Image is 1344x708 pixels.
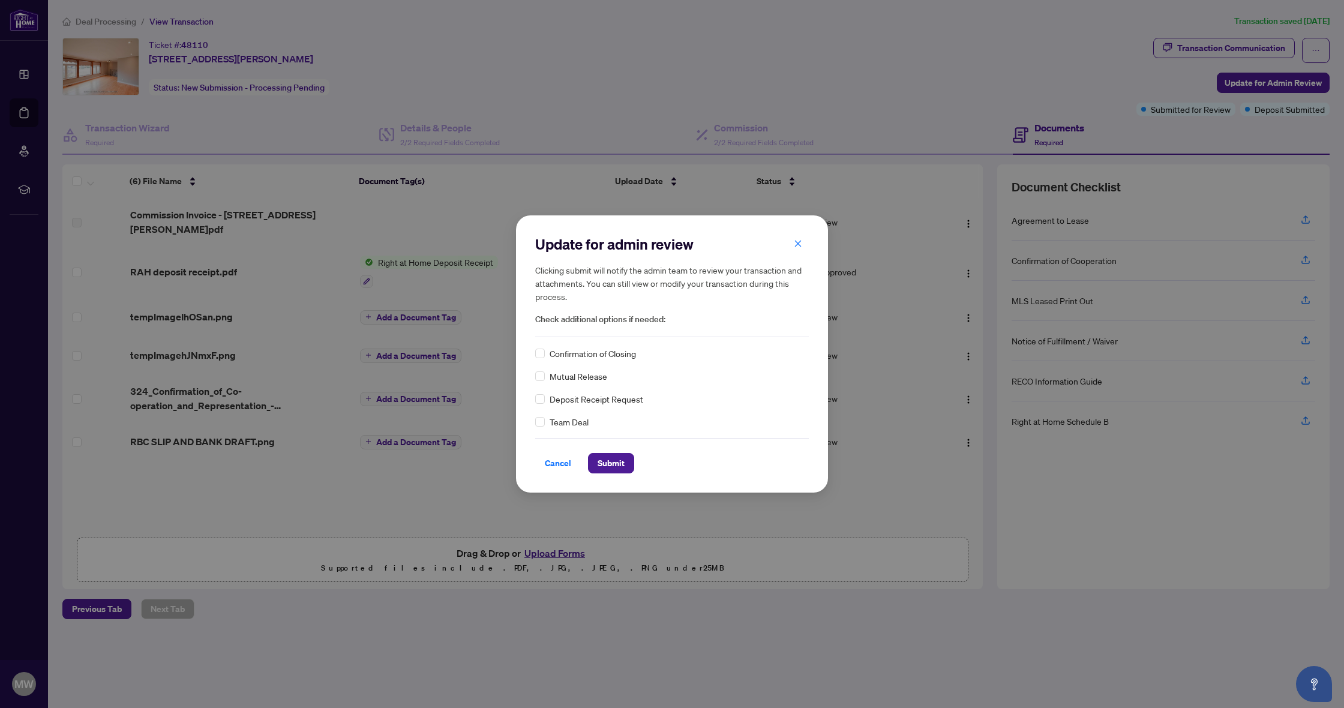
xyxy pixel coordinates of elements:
span: close [794,239,802,248]
h2: Update for admin review [535,235,809,254]
span: Check additional options if needed: [535,313,809,326]
span: Mutual Release [550,370,607,383]
span: Confirmation of Closing [550,347,636,360]
button: Cancel [535,453,581,473]
span: Cancel [545,454,571,473]
button: Submit [588,453,634,473]
h5: Clicking submit will notify the admin team to review your transaction and attachments. You can st... [535,263,809,303]
span: Team Deal [550,415,589,428]
span: Deposit Receipt Request [550,392,643,406]
span: Submit [598,454,625,473]
button: Open asap [1296,666,1332,702]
